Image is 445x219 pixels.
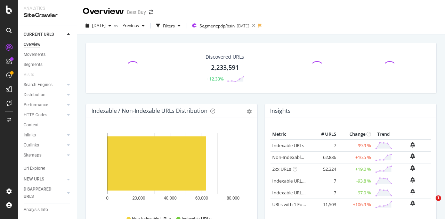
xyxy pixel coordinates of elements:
a: URLs with 1 Follow Inlink [272,201,323,208]
a: CURRENT URLS [24,31,65,38]
a: Url Explorer [24,165,72,172]
div: +12.33% [207,76,224,82]
div: Overview [83,6,124,17]
a: HTTP Codes [24,111,65,119]
text: 0 [106,196,108,201]
div: Performance [24,101,48,109]
td: +106.9 % [338,199,373,210]
div: DISAPPEARED URLS [24,186,59,200]
div: Inlinks [24,132,36,139]
a: NEW URLS [24,176,65,183]
div: Sitemaps [24,152,41,159]
div: gear [247,109,252,114]
td: -97.0 % [338,187,373,199]
text: 40,000 [164,196,177,201]
a: Inlinks [24,132,65,139]
button: Previous [120,20,147,31]
th: Change [338,129,373,140]
a: Indexable URLs with Bad H1 [272,178,330,184]
div: arrow-right-arrow-left [149,10,153,15]
td: 52,324 [310,163,338,175]
td: +19.0 % [338,163,373,175]
div: Outlinks [24,142,39,149]
a: Performance [24,101,65,109]
div: NEW URLS [24,176,44,183]
div: Overview [24,41,40,48]
div: bell-plus [410,142,415,148]
td: -99.9 % [338,140,373,152]
td: 62,886 [310,151,338,163]
a: Indexable URLs [272,142,304,149]
div: Movements [24,51,46,58]
a: Visits [24,71,41,78]
iframe: Intercom live chat [421,195,438,212]
div: Analysis Info [24,206,48,213]
text: 60,000 [195,196,208,201]
div: 2,233,591 [211,63,239,72]
button: Segment:pdp/bsin[DATE] [189,20,249,31]
span: Segment: pdp/bsin [200,23,235,29]
a: Search Engines [24,81,65,89]
button: [DATE] [83,20,114,31]
div: HTTP Codes [24,111,47,119]
th: Trend [373,129,394,140]
td: 11,503 [310,199,338,210]
div: Discovered URLs [205,53,244,60]
a: 2xx URLs [272,166,291,172]
a: Content [24,121,72,129]
th: Metric [270,129,310,140]
h4: Insights [270,106,291,116]
text: 20,000 [132,196,145,201]
a: Non-Indexable URLs [272,154,315,160]
div: bell-plus [410,153,415,159]
div: Analytics [24,6,71,11]
a: Indexable URLs with Bad Description [272,189,348,196]
a: Distribution [24,91,65,99]
a: Analysis Info [24,206,72,213]
a: Sitemaps [24,152,65,159]
div: bell-plus [410,165,415,171]
div: Search Engines [24,81,52,89]
th: # URLS [310,129,338,140]
a: Segments [24,61,72,68]
div: bell-plus [410,189,415,194]
div: CURRENT URLS [24,31,54,38]
a: Movements [24,51,72,58]
div: Segments [24,61,42,68]
td: -93.8 % [338,175,373,187]
span: 2025 Aug. 19th [92,23,106,28]
div: bell-plus [410,177,415,183]
span: vs [114,23,120,28]
div: [DATE] [237,23,249,29]
div: Url Explorer [24,165,45,172]
div: SiteCrawler [24,11,71,19]
div: Filters [163,23,175,29]
span: Previous [120,23,139,28]
div: Best Buy [127,9,146,16]
td: +16.5 % [338,151,373,163]
div: bell-plus [410,201,415,206]
div: Content [24,121,39,129]
a: DISAPPEARED URLS [24,186,65,200]
td: 7 [310,140,338,152]
button: Filters [153,20,183,31]
svg: A chart. [91,129,249,210]
div: Distribution [24,91,46,99]
div: Indexable / Non-Indexable URLs Distribution [91,107,208,114]
a: Overview [24,41,72,48]
td: 7 [310,187,338,199]
div: Visits [24,71,34,78]
span: 1 [436,195,441,201]
a: Outlinks [24,142,65,149]
text: 80,000 [227,196,240,201]
td: 7 [310,175,338,187]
